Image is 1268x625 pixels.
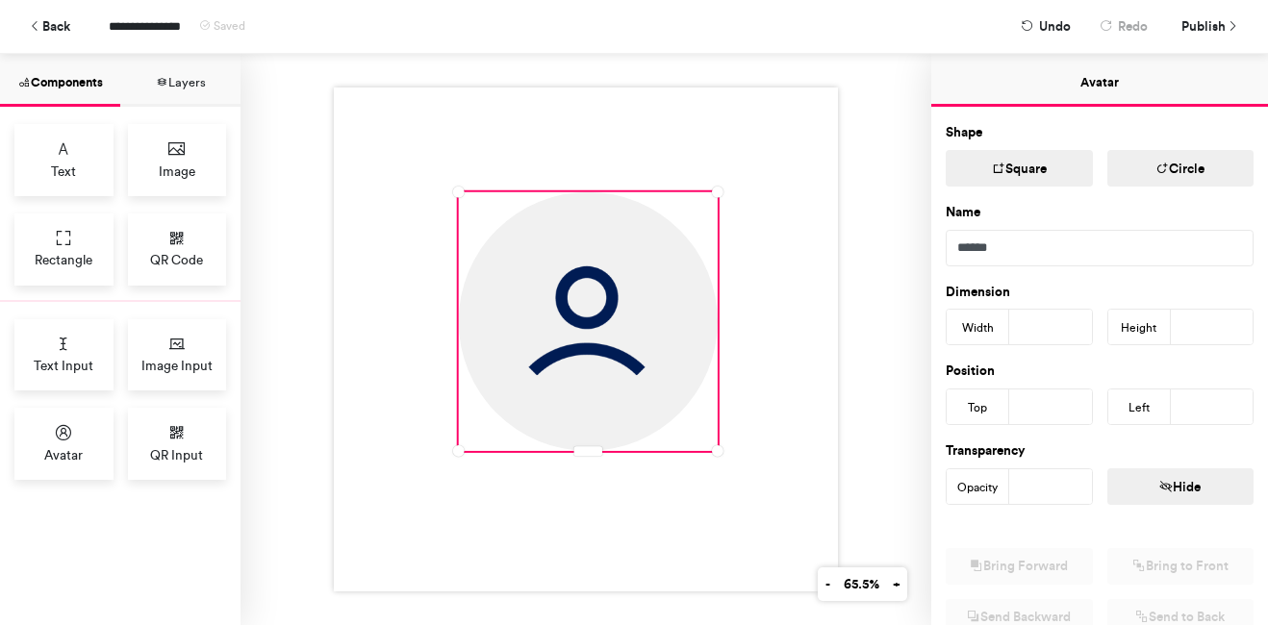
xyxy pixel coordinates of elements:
[946,362,995,381] label: Position
[51,162,76,181] span: Text
[44,445,83,464] span: Avatar
[214,19,245,33] span: Saved
[120,54,241,107] button: Layers
[1107,548,1255,585] button: Bring to Front
[836,567,886,601] button: 65.5%
[141,356,213,375] span: Image Input
[946,123,982,142] label: Shape
[1167,10,1249,43] button: Publish
[946,150,1093,187] button: Square
[34,356,93,375] span: Text Input
[1172,529,1245,602] iframe: Drift Widget Chat Controller
[1107,468,1255,505] button: Hide
[947,469,1009,506] div: Opacity
[885,567,907,601] button: +
[150,250,203,269] span: QR Code
[946,283,1010,302] label: Dimension
[1108,310,1171,346] div: Height
[818,567,837,601] button: -
[946,441,1026,461] label: Transparency
[159,162,195,181] span: Image
[947,389,1009,426] div: Top
[946,203,980,222] label: Name
[459,192,718,451] img: Avatar
[931,54,1268,107] button: Avatar
[946,548,1093,585] button: Bring Forward
[19,10,80,43] button: Back
[1107,150,1255,187] button: Circle
[150,445,203,464] span: QR Input
[1039,10,1071,43] span: Undo
[1181,10,1226,43] span: Publish
[1108,389,1171,426] div: Left
[35,250,92,269] span: Rectangle
[1011,10,1080,43] button: Undo
[947,310,1009,346] div: Width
